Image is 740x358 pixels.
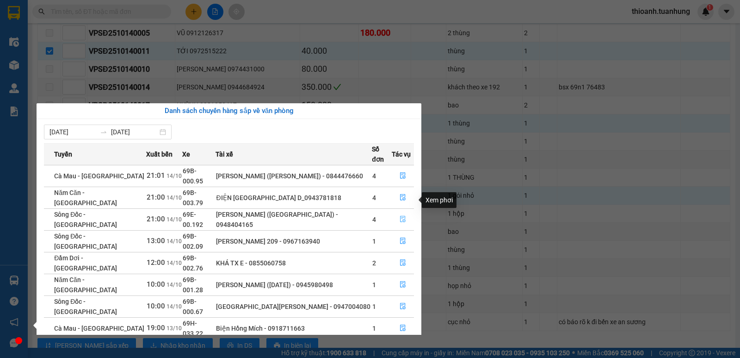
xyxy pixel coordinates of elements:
span: 69B-002.76 [183,254,203,272]
span: file-done [400,325,406,332]
span: 4 [372,172,376,180]
span: Cà Mau - [GEOGRAPHIC_DATA] [54,172,144,180]
span: 19:00 [147,324,165,332]
span: 1 [372,303,376,310]
span: 14/10 [166,195,182,201]
button: file-done [392,277,413,292]
button: file-done [392,321,413,336]
span: Số đơn [372,144,391,164]
span: 14/10 [166,238,182,245]
span: 4 [372,216,376,223]
span: 14/10 [166,260,182,266]
span: 69B-000.95 [183,167,203,185]
span: Sông Đốc - [GEOGRAPHIC_DATA] [54,232,117,250]
span: Sông Đốc - [GEOGRAPHIC_DATA] [54,298,117,315]
span: 69H-033.22 [183,320,203,337]
div: [PERSON_NAME] ([PERSON_NAME]) - 0844476660 [216,171,371,181]
div: Biện Hồng Mích - 0918711663 [216,323,371,333]
span: 14/10 [166,216,182,223]
span: 14/10 [166,173,182,179]
span: Tuyến [54,149,72,159]
span: 69B-000.67 [183,298,203,315]
span: 14/10 [166,282,182,288]
span: Năm Căn - [GEOGRAPHIC_DATA] [54,189,117,207]
span: Tài xế [216,149,233,159]
span: Xuất bến [146,149,173,159]
div: ĐIỆN [GEOGRAPHIC_DATA] D_0943781818 [216,193,371,203]
span: 1 [372,281,376,289]
span: 21:01 [147,171,165,180]
span: 69B-003.79 [183,189,203,207]
div: [GEOGRAPHIC_DATA][PERSON_NAME] - 0947004080 [216,301,371,312]
button: file-done [392,299,413,314]
span: 1 [372,325,376,332]
span: file-done [400,259,406,267]
span: to [100,128,107,136]
span: file-done [400,194,406,201]
span: 4 [372,194,376,201]
span: file-done [400,238,406,245]
div: [PERSON_NAME] ([GEOGRAPHIC_DATA]) - 0948404165 [216,209,371,230]
span: Tác vụ [392,149,411,159]
span: 13/10 [166,325,182,332]
span: 2 [372,259,376,267]
span: Đầm Dơi - [GEOGRAPHIC_DATA] [54,254,117,272]
span: Năm Căn - [GEOGRAPHIC_DATA] [54,276,117,294]
div: KHÁ TX E - 0855060758 [216,258,371,268]
div: [PERSON_NAME] ([DATE]) - 0945980498 [216,280,371,290]
span: 14/10 [166,303,182,310]
span: Sông Đốc - [GEOGRAPHIC_DATA] [54,211,117,228]
span: 10:00 [147,280,165,289]
div: Xem phơi [422,192,456,208]
span: Cà Mau - [GEOGRAPHIC_DATA] [54,325,144,332]
span: file-done [400,281,406,289]
span: 1 [372,238,376,245]
button: file-done [392,169,413,183]
span: file-done [400,172,406,180]
span: 13:00 [147,237,165,245]
input: Từ ngày [49,127,96,137]
button: file-done [392,256,413,270]
div: Danh sách chuyến hàng sắp về văn phòng [44,106,414,117]
span: Xe [182,149,190,159]
span: file-done [400,303,406,310]
span: 21:00 [147,193,165,201]
span: 69B-001.28 [183,276,203,294]
button: file-done [392,212,413,227]
span: swap-right [100,128,107,136]
span: 12:00 [147,258,165,267]
span: 69B-002.09 [183,232,203,250]
button: file-done [392,190,413,205]
span: file-done [400,216,406,223]
span: 21:00 [147,215,165,223]
div: [PERSON_NAME] 209 - 0967163940 [216,236,371,246]
input: Đến ngày [111,127,158,137]
button: file-done [392,234,413,249]
span: 69E-00.192 [183,211,203,228]
span: 10:00 [147,302,165,310]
